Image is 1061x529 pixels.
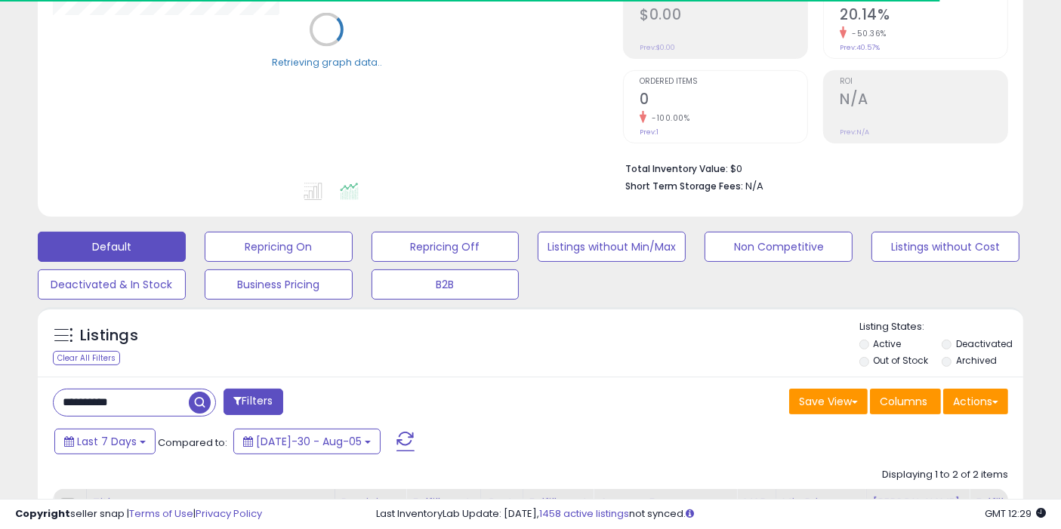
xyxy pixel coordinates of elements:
[625,180,743,192] b: Short Term Storage Fees:
[15,506,70,521] strong: Copyright
[205,269,353,300] button: Business Pricing
[874,337,902,350] label: Active
[372,232,520,262] button: Repricing Off
[646,112,689,124] small: -100.00%
[529,495,588,527] div: Fulfillment Cost
[789,389,868,414] button: Save View
[870,389,941,414] button: Columns
[640,91,807,111] h2: 0
[196,506,262,521] a: Privacy Policy
[640,78,807,86] span: Ordered Items
[93,495,328,511] div: Title
[640,128,658,137] small: Prev: 1
[745,179,763,193] span: N/A
[54,429,156,454] button: Last 7 Days
[640,43,675,52] small: Prev: $0.00
[77,434,137,449] span: Last 7 Days
[640,6,807,26] h2: $0.00
[15,507,262,521] div: seller snap | |
[38,269,186,300] button: Deactivated & In Stock
[625,158,997,177] li: $0
[871,232,1019,262] button: Listings without Cost
[205,232,353,262] button: Repricing On
[985,506,1046,521] span: 2025-08-13 12:29 GMT
[600,495,730,511] div: Amazon Fees
[882,468,1008,482] div: Displaying 1 to 2 of 2 items
[840,78,1007,86] span: ROI
[53,351,120,365] div: Clear All Filters
[840,91,1007,111] h2: N/A
[782,495,860,511] div: Min Price
[840,128,869,137] small: Prev: N/A
[840,43,880,52] small: Prev: 40.57%
[874,354,929,367] label: Out of Stock
[256,434,362,449] span: [DATE]-30 - Aug-05
[943,389,1008,414] button: Actions
[412,495,473,511] div: Fulfillment
[538,232,686,262] button: Listings without Min/Max
[38,232,186,262] button: Default
[625,162,728,175] b: Total Inventory Value:
[158,435,227,450] span: Compared to:
[743,495,769,511] div: MAP
[956,337,1013,350] label: Deactivated
[341,495,399,511] div: Repricing
[847,28,887,39] small: -50.36%
[705,232,853,262] button: Non Competitive
[873,495,963,511] div: [PERSON_NAME]
[272,55,382,69] div: Retrieving graph data..
[80,325,138,346] h5: Listings
[372,269,520,300] button: B2B
[233,429,381,454] button: [DATE]-30 - Aug-05
[840,6,1007,26] h2: 20.14%
[376,507,1046,521] div: Last InventoryLab Update: [DATE], not synced.
[956,354,997,367] label: Archived
[487,495,517,511] div: Cost
[859,320,1023,334] p: Listing States:
[224,389,282,415] button: Filters
[976,495,1028,527] div: Fulfillable Quantity
[880,394,927,409] span: Columns
[539,506,629,521] a: 1458 active listings
[129,506,193,521] a: Terms of Use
